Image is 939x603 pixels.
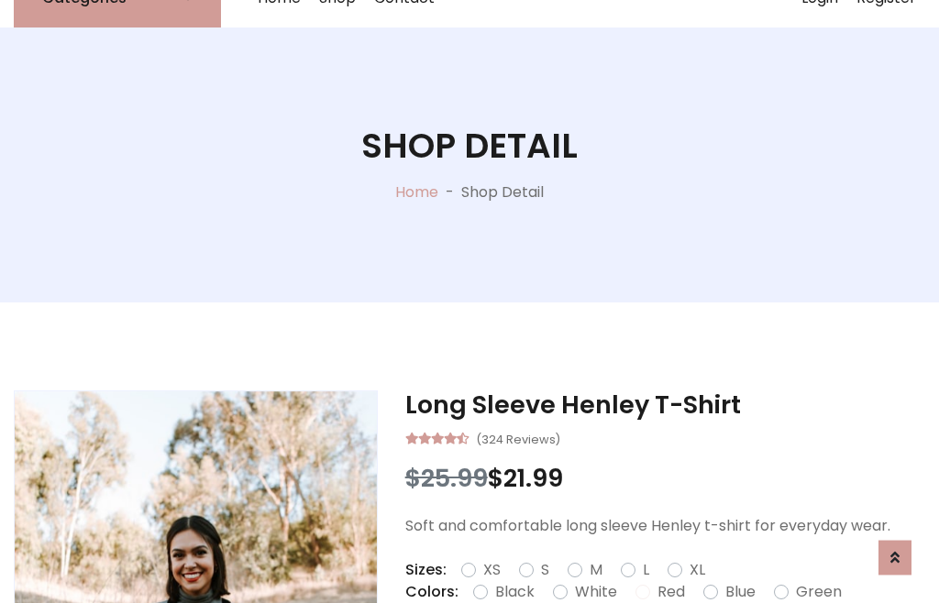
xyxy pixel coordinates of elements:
[405,559,447,581] p: Sizes:
[796,581,842,603] label: Green
[495,581,535,603] label: Black
[503,461,563,495] span: 21.99
[476,427,560,449] small: (324 Reviews)
[690,559,705,581] label: XL
[483,559,501,581] label: XS
[643,559,649,581] label: L
[405,461,488,495] span: $25.99
[405,515,925,537] p: Soft and comfortable long sleeve Henley t-shirt for everyday wear.
[590,559,602,581] label: M
[575,581,617,603] label: White
[725,581,756,603] label: Blue
[461,181,544,203] p: Shop Detail
[657,581,685,603] label: Red
[541,559,549,581] label: S
[405,464,925,493] h3: $
[395,181,438,203] a: Home
[438,181,461,203] p: -
[361,126,578,167] h1: Shop Detail
[405,390,925,420] h3: Long Sleeve Henley T-Shirt
[405,581,458,603] p: Colors:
